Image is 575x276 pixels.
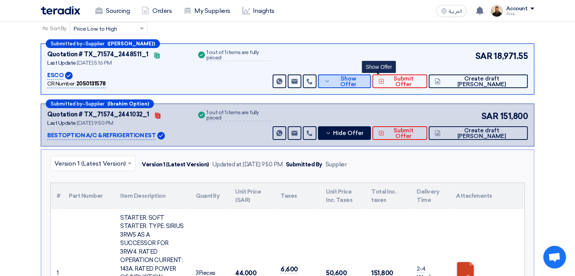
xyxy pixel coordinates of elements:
div: Supplier [325,160,347,169]
span: 6,600 [281,265,298,273]
img: MAA_1717931611039.JPG [491,5,503,17]
th: Total Inc. taxes [365,183,411,209]
th: Attachments [450,183,524,209]
span: 151,800 [500,110,528,122]
div: 1 out of 1 items are fully priced [206,50,271,61]
th: # [51,183,63,209]
p: ESCO [47,71,64,80]
img: Verified Account [65,72,73,79]
div: Quotation # TX_71574_2448511_1 [47,50,149,59]
span: العربية [448,9,462,14]
b: ([PERSON_NAME]) [107,41,155,46]
span: Submitted by [51,41,82,46]
b: (Ibrahim Option) [107,101,149,106]
button: Show Offer [318,74,371,88]
span: Sort By [50,25,67,33]
th: Delivery Time [411,183,450,209]
span: Submit Offer [386,128,421,139]
th: Item Description [114,183,190,209]
span: Submitted by [51,101,82,106]
span: Price Low to High [74,25,117,33]
div: Account [506,6,527,12]
button: العربية [436,5,467,17]
div: – [46,99,154,108]
span: Supplier [85,41,104,46]
th: Unit Price Inc. Taxes [320,183,365,209]
span: SAR [481,110,499,122]
img: Teradix logo [41,6,80,15]
span: [DATE] 9:50 PM [77,120,113,126]
img: Verified Account [157,132,165,140]
button: Create draft [PERSON_NAME] [429,126,528,140]
th: Part Number [63,183,114,209]
div: Quotation # TX_71574_2441032_1 [47,110,149,119]
span: Create draft [PERSON_NAME] [442,128,522,139]
b: 2050131578 [76,81,106,87]
a: Insights [236,3,281,19]
button: Hide Offer [318,126,371,140]
div: – [46,39,160,48]
span: 18,971.55 [494,50,528,62]
div: Updated at [DATE] 9:50 PM [212,160,283,169]
div: Open chat [543,246,566,268]
span: Supplier [85,101,104,106]
button: Create draft [PERSON_NAME] [429,74,528,88]
div: 1 out of 1 items are fully priced [206,110,271,121]
th: Quantity [190,183,229,209]
button: Submit Offer [372,126,427,140]
p: BESTOPTION A/C & REFRIGERTION EST [47,131,156,140]
span: Last Update [47,60,76,66]
div: Show Offer [362,61,396,73]
span: SAR [475,50,493,62]
button: Submit Offer [372,74,427,88]
span: Submit Offer [386,76,421,87]
span: [DATE] 5:16 PM [77,60,112,66]
div: Alaa [506,12,534,16]
a: My Suppliers [178,3,236,19]
span: Last Update [47,120,76,126]
div: CR Number : [47,80,106,88]
div: Submitted By [286,160,322,169]
div: Version 1 (Latest Version) [142,160,209,169]
th: Taxes [274,183,320,209]
span: Create draft [PERSON_NAME] [442,76,522,87]
a: Orders [136,3,178,19]
span: Show Offer [332,76,365,87]
span: Hide Offer [333,130,364,136]
th: Unit Price (SAR) [229,183,274,209]
a: Sourcing [89,3,136,19]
